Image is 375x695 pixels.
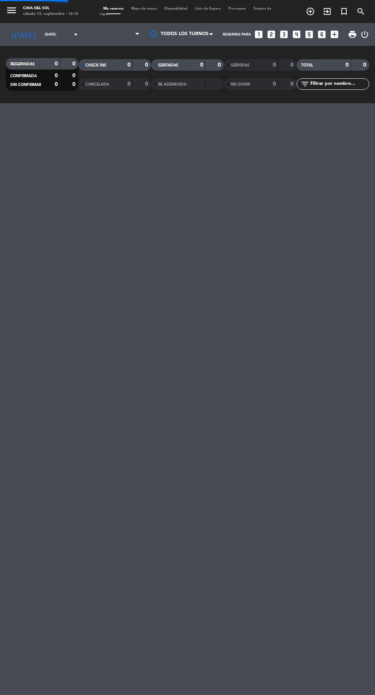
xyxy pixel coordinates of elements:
[346,62,349,68] strong: 0
[6,5,17,16] i: menu
[231,83,250,86] span: NO SHOW
[301,63,313,67] span: TOTAL
[360,30,369,39] i: power_settings_new
[158,83,186,86] span: RE AGENDADA
[10,74,37,78] span: CONFIRMADA
[72,73,77,78] strong: 0
[72,82,77,87] strong: 0
[127,62,130,68] strong: 0
[71,30,80,39] i: arrow_drop_down
[6,27,41,42] i: [DATE]
[72,61,77,66] strong: 0
[273,62,276,68] strong: 0
[23,11,78,17] div: sábado 13. septiembre - 12:15
[127,7,161,10] span: Mapa de mesas
[10,62,35,66] span: RESERVADAS
[191,7,225,10] span: Lista de Espera
[279,29,289,39] i: looks_3
[339,7,349,16] i: turned_in_not
[356,7,365,16] i: search
[145,62,150,68] strong: 0
[300,79,310,89] i: filter_list
[225,7,249,10] span: Pre-acceso
[145,81,150,87] strong: 0
[6,5,17,18] button: menu
[317,29,327,39] i: looks_6
[273,81,276,87] strong: 0
[200,62,203,68] strong: 0
[329,29,339,39] i: add_box
[231,63,249,67] span: SERVIDAS
[310,80,369,88] input: Filtrar por nombre...
[158,63,178,67] span: SENTADAS
[127,81,130,87] strong: 0
[304,29,314,39] i: looks_5
[323,7,332,16] i: exit_to_app
[290,62,295,68] strong: 0
[254,29,264,39] i: looks_one
[218,62,222,68] strong: 0
[292,29,302,39] i: looks_4
[85,83,109,86] span: CANCELADA
[363,62,368,68] strong: 0
[10,83,41,87] span: SIN CONFIRMAR
[266,29,276,39] i: looks_two
[55,61,58,66] strong: 0
[306,7,315,16] i: add_circle_outline
[223,32,251,37] span: Reservas para
[99,7,127,10] span: Mis reservas
[360,23,369,46] div: LOG OUT
[85,63,106,67] span: CHECK INS
[23,6,78,11] div: Cava del Sol
[348,30,357,39] span: print
[55,82,58,87] strong: 0
[290,81,295,87] strong: 0
[55,73,58,78] strong: 0
[161,7,191,10] span: Disponibilidad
